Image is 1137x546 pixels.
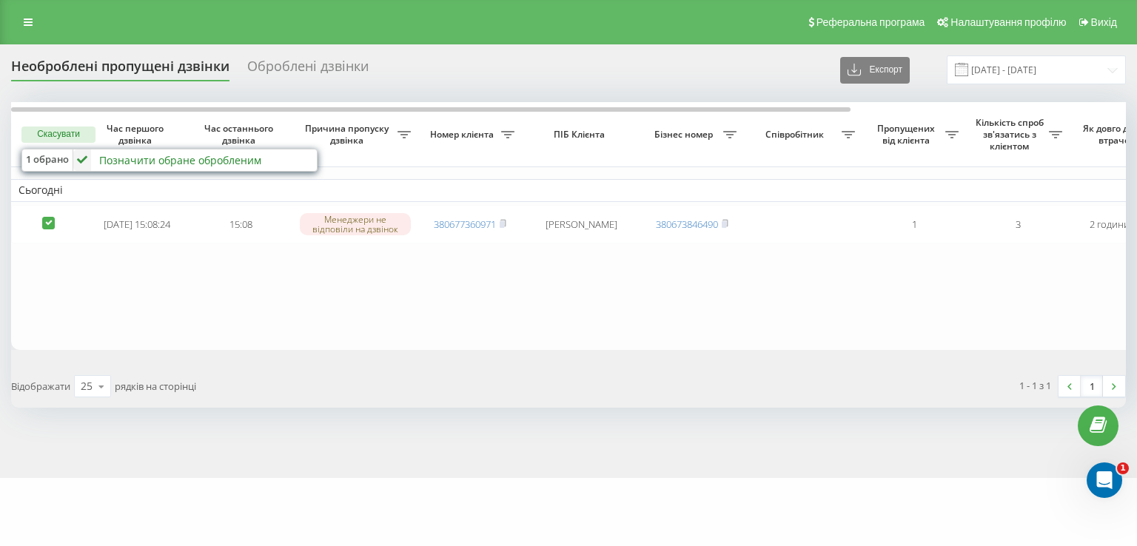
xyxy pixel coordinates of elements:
[816,16,925,28] span: Реферальна програма
[751,129,842,141] span: Співробітник
[201,123,281,146] span: Час останнього дзвінка
[522,205,640,244] td: [PERSON_NAME]
[300,123,398,146] span: Причина пропуску дзвінка
[870,123,945,146] span: Пропущених від клієнта
[11,58,229,81] div: Необроблені пропущені дзвінки
[189,205,292,244] td: 15:08
[973,117,1049,152] span: Кількість спроб зв'язатись з клієнтом
[300,213,411,235] div: Менеджери не відповіли на дзвінок
[434,218,496,231] a: 380677360971
[426,129,501,141] span: Номер клієнта
[11,380,70,393] span: Відображати
[966,205,1070,244] td: 3
[97,123,177,146] span: Час першого дзвінка
[534,129,628,141] span: ПІБ Клієнта
[1019,378,1051,393] div: 1 - 1 з 1
[648,129,723,141] span: Бізнес номер
[21,127,95,143] button: Скасувати
[862,205,966,244] td: 1
[656,218,718,231] a: 380673846490
[81,379,93,394] div: 25
[22,149,73,171] div: 1 обрано
[115,380,196,393] span: рядків на сторінці
[85,205,189,244] td: [DATE] 15:08:24
[1087,462,1122,498] iframe: Intercom live chat
[1117,462,1129,474] span: 1
[1081,376,1103,397] a: 1
[1091,16,1117,28] span: Вихід
[247,58,369,81] div: Оброблені дзвінки
[99,153,261,167] div: Позначити обране обробленим
[950,16,1066,28] span: Налаштування профілю
[840,57,910,84] button: Експорт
